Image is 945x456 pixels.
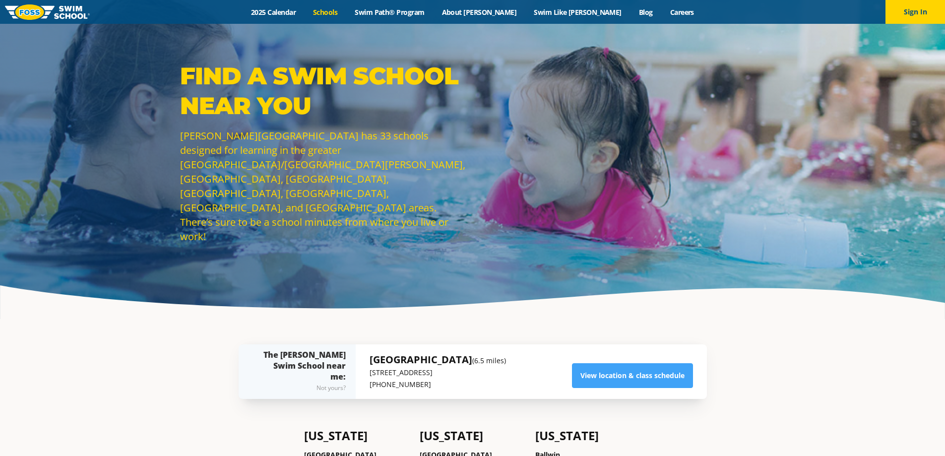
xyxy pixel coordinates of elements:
[243,7,305,17] a: 2025 Calendar
[525,7,630,17] a: Swim Like [PERSON_NAME]
[304,429,410,443] h4: [US_STATE]
[535,429,641,443] h4: [US_STATE]
[630,7,661,17] a: Blog
[433,7,525,17] a: About [PERSON_NAME]
[370,367,506,379] p: [STREET_ADDRESS]
[661,7,702,17] a: Careers
[370,353,506,367] h5: [GEOGRAPHIC_DATA]
[472,356,506,365] small: (6.5 miles)
[180,61,468,121] p: Find a Swim School Near You
[370,379,506,391] p: [PHONE_NUMBER]
[305,7,346,17] a: Schools
[180,129,468,244] p: [PERSON_NAME][GEOGRAPHIC_DATA] has 33 schools designed for learning in the greater [GEOGRAPHIC_DA...
[420,429,525,443] h4: [US_STATE]
[258,349,346,394] div: The [PERSON_NAME] Swim School near me:
[5,4,90,20] img: FOSS Swim School Logo
[572,363,693,388] a: View location & class schedule
[346,7,433,17] a: Swim Path® Program
[258,382,346,394] div: Not yours?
